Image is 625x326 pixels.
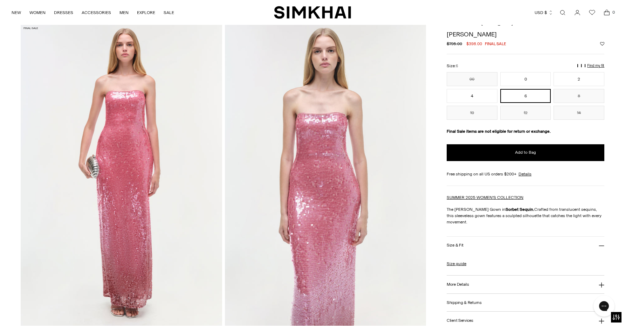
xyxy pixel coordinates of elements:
button: 14 [554,106,604,120]
a: DRESSES [54,5,73,20]
button: Size & Fit [447,237,604,255]
a: SUMMER 2025 WOMEN'S COLLECTION [447,195,523,200]
a: EXPLORE [137,5,155,20]
a: Open search modal [556,6,570,20]
a: NEW [12,5,21,20]
iframe: Gorgias live chat messenger [590,293,618,319]
p: The [PERSON_NAME] Gown in Crafted from translucent sequins, this sleeveless gown features a sculp... [447,206,604,225]
img: Leilani Sequin Gown [21,24,222,326]
h3: Client Services [447,318,473,323]
h3: Size & Fit [447,243,463,248]
button: Add to Wishlist [600,42,604,46]
div: Free shipping on all US orders $200+ [447,171,604,177]
label: Size: [447,63,458,69]
a: Details [518,171,531,177]
strong: Sorbet Sequin. [506,207,534,212]
strong: Final Sale items are not eligible for return or exchange. [447,129,551,134]
a: SIMKHAI [274,6,351,19]
button: 10 [447,106,497,120]
button: USD $ [535,5,553,20]
button: 4 [447,89,497,103]
a: Wishlist [585,6,599,20]
button: 6 [500,89,551,103]
a: Size guide [447,261,466,267]
span: 0 [610,9,617,15]
span: $398.00 [466,41,482,47]
a: Go to the account page [570,6,584,20]
h3: More Details [447,282,469,287]
a: Open cart modal [600,6,614,20]
span: Add to Bag [515,150,536,155]
iframe: Sign Up via Text for Offers [6,299,70,320]
s: $795.00 [447,41,462,47]
a: MEN [119,5,129,20]
h1: [PERSON_NAME] [447,31,604,37]
button: More Details [447,276,604,293]
button: 2 [554,72,604,86]
a: WOMEN [29,5,46,20]
button: 00 [447,72,497,86]
button: Add to Bag [447,144,604,161]
span: 6 [456,64,458,68]
a: ACCESSORIES [82,5,111,20]
a: SALE [164,5,174,20]
h3: Shipping & Returns [447,300,482,305]
button: 12 [500,106,551,120]
button: Shipping & Returns [447,294,604,312]
button: 0 [500,72,551,86]
img: Leilani Sequin Gown [225,24,426,326]
button: 8 [554,89,604,103]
